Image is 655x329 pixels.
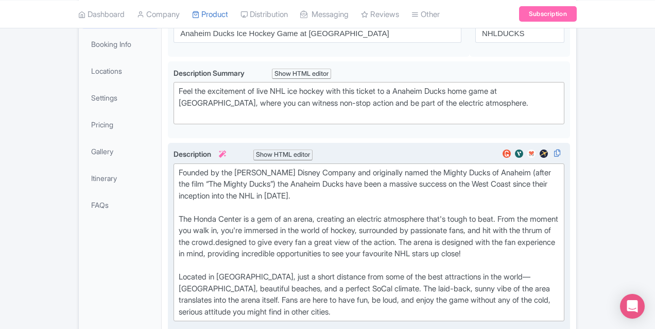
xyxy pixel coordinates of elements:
[81,167,159,190] a: Itinerary
[81,86,159,109] a: Settings
[525,149,538,159] img: musement-review-widget-01-cdcb82dea4530aa52f361e0f447f8f5f.svg
[253,150,313,160] div: Show HTML editor
[272,69,331,79] div: Show HTML editor
[81,32,159,56] a: Booking Info
[179,167,559,318] div: Founded by the [PERSON_NAME] Disney Company and originally named the Mighty Ducks of Anaheim (aft...
[81,193,159,217] a: FAQs
[620,294,645,319] div: Open Intercom Messenger
[81,140,159,163] a: Gallery
[538,149,550,159] img: expedia-review-widget-01-6a8748bc8b83530f19f0577495396935.svg
[174,69,246,77] span: Description Summary
[501,149,513,159] img: getyourguide-review-widget-01-c9ff127aecadc9be5c96765474840e58.svg
[513,149,525,159] img: viator-review-widget-01-363d65f17b203e82e80c83508294f9cc.svg
[174,150,228,158] span: Description
[519,6,577,22] a: Subscription
[81,59,159,83] a: Locations
[81,113,159,136] a: Pricing
[179,86,559,121] div: Feel the excitement of live NHL ice hockey with this ticket to a Anaheim Ducks home game at [GEOG...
